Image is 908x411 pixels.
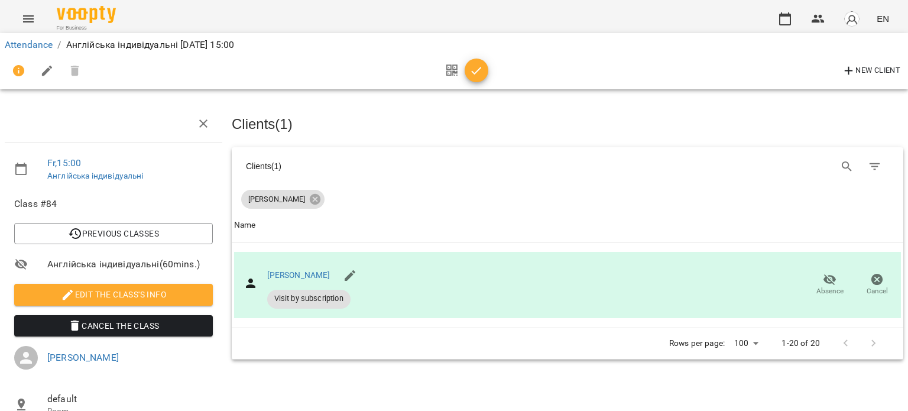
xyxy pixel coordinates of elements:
[57,38,61,52] li: /
[241,190,325,209] div: [PERSON_NAME]
[47,157,81,169] a: Fr , 15:00
[844,11,860,27] img: avatar_s.png
[66,38,234,52] p: Англійська індивідуальні [DATE] 15:00
[47,392,213,406] span: default
[234,218,901,232] span: Name
[234,218,256,232] div: Name
[5,39,53,50] a: Attendance
[867,286,888,296] span: Cancel
[839,62,903,80] button: New Client
[854,268,901,302] button: Cancel
[241,194,312,205] span: [PERSON_NAME]
[232,147,903,185] div: Table Toolbar
[14,223,213,244] button: Previous Classes
[234,218,256,232] div: Sort
[47,171,144,180] a: Англійська індивідуальні
[833,153,861,181] button: Search
[877,12,889,25] span: EN
[24,287,203,302] span: Edit the class's Info
[5,38,903,52] nav: breadcrumb
[246,160,557,172] div: Clients ( 1 )
[47,352,119,363] a: [PERSON_NAME]
[14,284,213,305] button: Edit the class's Info
[57,6,116,23] img: Voopty Logo
[24,226,203,241] span: Previous Classes
[232,116,903,132] h3: Clients ( 1 )
[57,24,116,32] span: For Business
[24,319,203,333] span: Cancel the class
[781,338,819,349] p: 1-20 of 20
[842,64,900,78] span: New Client
[872,8,894,30] button: EN
[267,293,351,304] span: Visit by subscription
[816,286,844,296] span: Absence
[14,5,43,33] button: Menu
[14,197,213,211] span: Class #84
[861,153,889,181] button: Filter
[47,257,213,271] span: Англійська індивідуальні ( 60 mins. )
[729,335,763,352] div: 100
[669,338,725,349] p: Rows per page:
[806,268,854,302] button: Absence
[14,315,213,336] button: Cancel the class
[267,270,330,280] a: [PERSON_NAME]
